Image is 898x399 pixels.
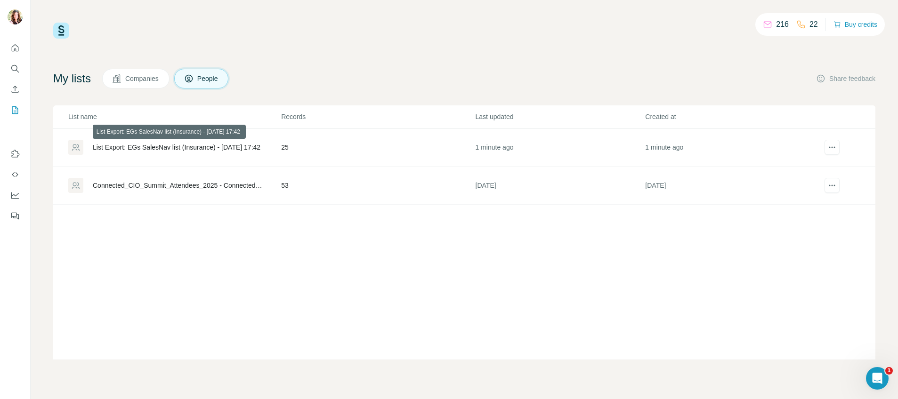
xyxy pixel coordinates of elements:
[281,167,475,205] td: 53
[475,128,645,167] td: 1 minute ago
[816,74,875,83] button: Share feedback
[885,367,893,375] span: 1
[53,71,91,86] h4: My lists
[93,143,260,152] div: List Export: EGs SalesNav list (Insurance) - [DATE] 17:42
[8,187,23,204] button: Dashboard
[475,167,645,205] td: [DATE]
[281,128,475,167] td: 25
[8,207,23,224] button: Feedback
[809,19,818,30] p: 22
[8,40,23,56] button: Quick start
[645,128,815,167] td: 1 minute ago
[125,74,160,83] span: Companies
[645,112,814,121] p: Created at
[281,112,474,121] p: Records
[8,102,23,119] button: My lists
[8,60,23,77] button: Search
[776,19,789,30] p: 216
[825,178,840,193] button: actions
[476,112,645,121] p: Last updated
[8,9,23,24] img: Avatar
[833,18,877,31] button: Buy credits
[197,74,219,83] span: People
[8,145,23,162] button: Use Surfe on LinkedIn
[8,166,23,183] button: Use Surfe API
[825,140,840,155] button: actions
[68,112,280,121] p: List name
[53,23,69,39] img: Surfe Logo
[645,167,815,205] td: [DATE]
[8,81,23,98] button: Enrich CSV
[866,367,889,390] iframe: Intercom live chat
[93,181,265,190] div: Connected_CIO_Summit_Attendees_2025 - Connected_CIO_Summit_Attendees_2025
